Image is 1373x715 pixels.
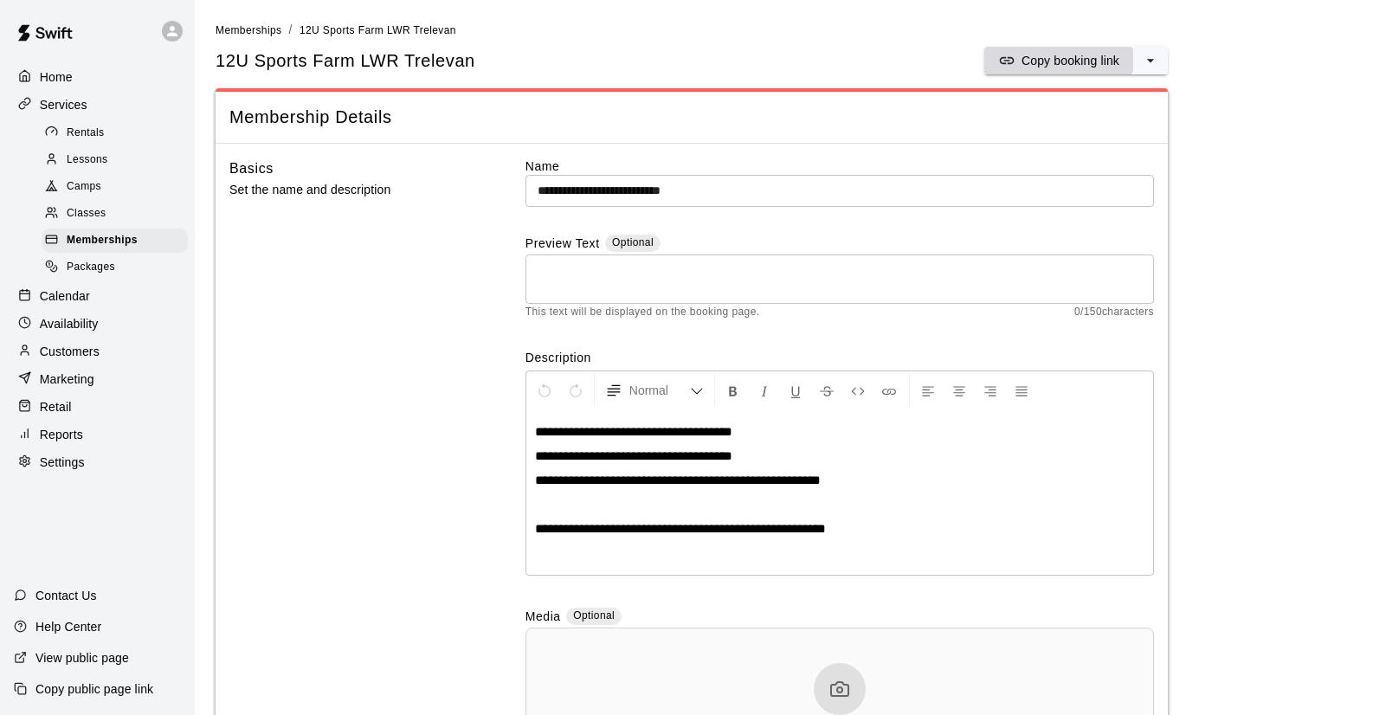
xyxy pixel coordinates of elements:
[40,398,72,415] p: Retail
[229,179,470,201] p: Set the name and description
[42,175,188,199] div: Camps
[14,283,181,309] a: Calendar
[40,370,94,388] p: Marketing
[14,394,181,420] a: Retail
[42,148,188,172] div: Lessons
[14,449,181,475] a: Settings
[874,375,904,406] button: Insert Link
[40,96,87,113] p: Services
[42,201,195,228] a: Classes
[913,375,943,406] button: Left Align
[229,158,274,180] h6: Basics
[67,125,105,142] span: Rentals
[14,366,181,392] a: Marketing
[35,649,129,667] p: View public page
[561,375,590,406] button: Redo
[40,343,100,360] p: Customers
[14,92,181,118] a: Services
[40,68,73,86] p: Home
[1022,52,1119,69] p: Copy booking link
[812,375,841,406] button: Format Strikethrough
[42,121,188,145] div: Rentals
[1007,375,1036,406] button: Justify Align
[14,422,181,448] a: Reports
[976,375,1005,406] button: Right Align
[1133,47,1168,74] button: select merge strategy
[42,202,188,226] div: Classes
[229,106,1154,129] span: Membership Details
[1074,304,1154,321] span: 0 / 150 characters
[525,158,1154,175] label: Name
[40,315,99,332] p: Availability
[525,349,1154,366] label: Description
[42,228,195,254] a: Memberships
[42,255,188,280] div: Packages
[67,178,101,196] span: Camps
[42,229,188,253] div: Memberships
[216,21,1352,40] nav: breadcrumb
[67,259,115,276] span: Packages
[984,47,1133,74] button: Copy booking link
[573,609,615,622] span: Optional
[67,205,106,222] span: Classes
[35,587,97,604] p: Contact Us
[944,375,974,406] button: Center Align
[40,287,90,305] p: Calendar
[984,47,1168,74] div: split button
[35,680,153,698] p: Copy public page link
[42,119,195,146] a: Rentals
[525,608,561,628] label: Media
[598,375,711,406] button: Formatting Options
[67,232,138,249] span: Memberships
[14,311,181,337] a: Availability
[843,375,873,406] button: Insert Code
[719,375,748,406] button: Format Bold
[67,151,108,169] span: Lessons
[35,618,101,635] p: Help Center
[14,338,181,364] a: Customers
[216,49,475,73] span: 12U Sports Farm LWR Trelevan
[525,304,760,321] span: This text will be displayed on the booking page.
[781,375,810,406] button: Format Underline
[42,254,195,281] a: Packages
[40,426,83,443] p: Reports
[750,375,779,406] button: Format Italics
[629,382,690,399] span: Normal
[14,64,181,90] a: Home
[530,375,559,406] button: Undo
[42,146,195,173] a: Lessons
[216,24,281,36] span: Memberships
[216,23,281,36] a: Memberships
[300,24,456,36] span: 12U Sports Farm LWR Trelevan
[525,235,600,254] label: Preview Text
[612,236,654,248] span: Optional
[40,454,85,471] p: Settings
[42,174,195,201] a: Camps
[288,21,292,39] li: /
